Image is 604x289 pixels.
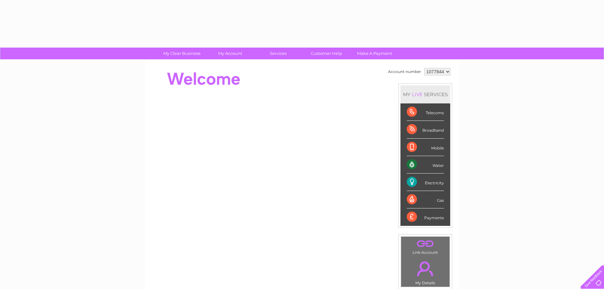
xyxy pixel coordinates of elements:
a: Services [252,48,304,59]
div: Payments [407,208,444,226]
a: My Clear Business [156,48,208,59]
a: Customer Help [300,48,353,59]
td: My Details [401,256,450,287]
div: Broadband [407,121,444,138]
div: Gas [407,191,444,208]
td: Link Account [401,236,450,256]
a: . [403,258,448,280]
div: LIVE [411,91,424,97]
a: . [403,238,448,249]
a: Make A Payment [348,48,401,59]
div: MY SERVICES [400,85,450,103]
a: My Account [204,48,256,59]
div: Electricity [407,174,444,191]
div: Water [407,156,444,174]
div: Mobile [407,139,444,156]
div: Telecoms [407,103,444,121]
td: Account number [386,66,423,77]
